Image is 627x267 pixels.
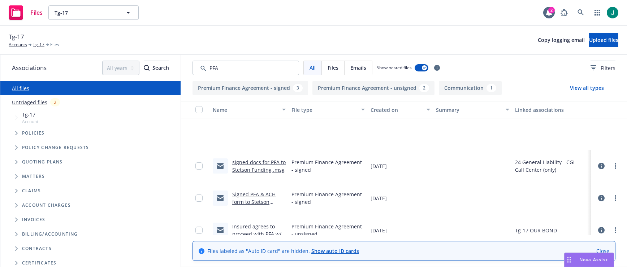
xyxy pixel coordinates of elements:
[591,61,615,75] button: Filters
[439,81,502,95] button: Communication
[22,261,56,265] span: Certificates
[558,81,615,95] button: View all types
[436,106,501,114] div: Summary
[0,109,181,227] div: Tree Example
[564,253,614,267] button: Nova Assist
[22,218,46,222] span: Invoices
[579,257,608,263] span: Nova Assist
[55,9,117,17] span: Tg-17
[195,194,203,202] input: Toggle Row Selected
[291,106,356,114] div: File type
[291,158,364,174] span: Premium Finance Agreement - signed
[289,101,367,118] button: File type
[310,64,316,71] span: All
[22,131,45,135] span: Policies
[589,33,618,47] button: Upload files
[371,162,387,170] span: [DATE]
[232,159,286,173] a: signed docs for PFA to Stetson Funding .msg
[195,162,203,170] input: Toggle Row Selected
[515,106,588,114] div: Linked associations
[144,65,150,71] svg: Search
[515,227,557,234] div: Tg-17 OUR BOND
[548,5,555,12] div: 2
[22,189,41,193] span: Claims
[433,101,512,118] button: Summary
[371,227,387,234] span: [DATE]
[291,223,364,238] span: Premium Finance Agreement - unsigned
[22,145,89,150] span: Policy change requests
[538,36,585,43] span: Copy logging email
[293,84,303,92] div: 3
[30,10,43,16] span: Files
[611,194,620,202] a: more
[22,118,38,124] span: Account
[368,101,433,118] button: Created on
[538,33,585,47] button: Copy logging email
[144,61,169,75] button: SearchSearch
[193,61,299,75] input: Search by keyword...
[312,81,434,95] button: Premium Finance Agreement - unsigned
[22,174,45,179] span: Matters
[48,5,139,20] button: Tg-17
[193,81,308,95] button: Premium Finance Agreement - signed
[557,5,571,20] a: Report a Bug
[371,194,387,202] span: [DATE]
[596,247,609,255] a: Close
[22,246,52,251] span: Contracts
[515,194,517,202] div: -
[487,84,496,92] div: 1
[611,162,620,170] a: more
[12,99,47,106] a: Untriaged files
[50,98,60,106] div: 2
[611,226,620,235] a: more
[210,101,289,118] button: Name
[574,5,588,20] a: Search
[207,247,359,255] span: Files labeled as "Auto ID card" are hidden.
[419,84,429,92] div: 2
[601,64,615,72] span: Filters
[50,41,59,48] span: Files
[377,65,412,71] span: Show nested files
[22,232,78,236] span: Billing/Accounting
[328,64,338,71] span: Files
[589,36,618,43] span: Upload files
[512,101,591,118] button: Linked associations
[213,106,278,114] div: Name
[22,203,71,207] span: Account charges
[144,61,169,75] div: Search
[9,41,27,48] a: Accounts
[232,191,276,213] a: Signed PFA & ACH form to Stetson Funding .msg
[371,106,423,114] div: Created on
[607,7,618,18] img: photo
[591,64,615,72] span: Filters
[515,158,588,174] div: 24 General Liability - CGL - Call Center (only)
[350,64,366,71] span: Emails
[12,85,29,92] a: All files
[9,32,24,41] span: Tg-17
[22,160,63,164] span: Quoting plans
[6,3,46,23] a: Files
[195,227,203,234] input: Toggle Row Selected
[195,106,203,113] input: Select all
[311,248,359,254] a: Show auto ID cards
[33,41,44,48] a: Tg-17
[590,5,605,20] a: Switch app
[232,223,281,245] a: Insured agrees to proceed with PFA w/ Stetson .msg
[22,111,38,118] span: Tg-17
[565,253,574,267] div: Drag to move
[12,63,47,73] span: Associations
[291,191,364,206] span: Premium Finance Agreement - signed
